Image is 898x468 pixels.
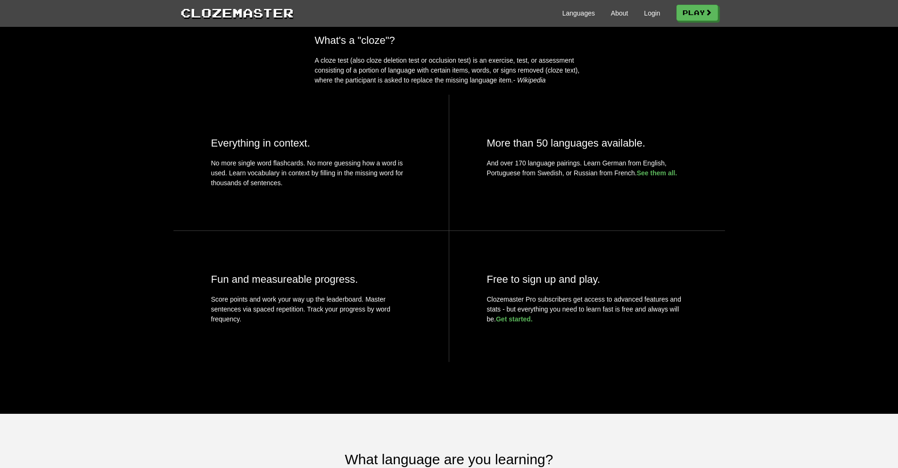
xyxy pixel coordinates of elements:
p: A cloze test (also cloze deletion test or occlusion test) is an exercise, test, or assessment con... [315,56,584,85]
a: About [611,8,628,18]
p: Clozemaster Pro subscribers get access to advanced features and stats - but everything you need t... [487,295,687,324]
em: - Wikipedia [513,76,546,84]
a: Play [676,5,718,21]
h2: What language are you learning? [181,452,718,467]
h2: What's a "cloze"? [315,34,584,46]
a: Login [644,8,660,18]
p: No more single word flashcards. No more guessing how a word is used. Learn vocabulary in context ... [211,158,411,193]
a: Get started. [496,315,533,323]
h2: Fun and measureable progress. [211,273,411,285]
p: And over 170 language pairings. Learn German from English, Portuguese from Swedish, or Russian fr... [487,158,687,178]
a: Languages [562,8,595,18]
h2: More than 50 languages available. [487,137,687,149]
a: See them all. [637,169,677,177]
h2: Free to sign up and play. [487,273,687,285]
a: Clozemaster [181,4,294,21]
p: Score points and work your way up the leaderboard. Master sentences via spaced repetition. Track ... [211,295,411,324]
h2: Everything in context. [211,137,411,149]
